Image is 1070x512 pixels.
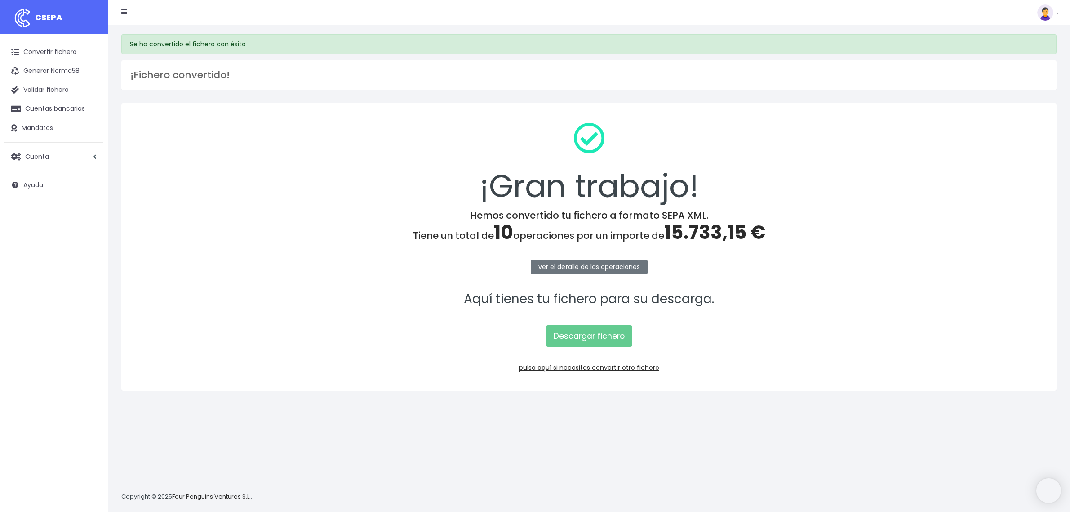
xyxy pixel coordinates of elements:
p: Aquí tienes tu fichero para su descarga. [133,289,1045,310]
span: CSEPA [35,12,62,23]
span: Ayuda [23,180,43,189]
a: Cuenta [4,147,103,166]
a: Validar fichero [4,81,103,99]
p: Copyright © 2025 . [121,492,252,502]
a: Descargar fichero [546,325,632,347]
img: logo [11,7,34,29]
a: pulsa aquí si necesitas convertir otro fichero [519,363,659,372]
span: Cuenta [25,152,49,161]
h4: Hemos convertido tu fichero a formato SEPA XML. Tiene un total de operaciones por un importe de [133,210,1045,244]
a: Cuentas bancarias [4,99,103,118]
a: Generar Norma58 [4,62,103,81]
a: Four Penguins Ventures S.L. [172,492,251,501]
h3: ¡Fichero convertido! [130,69,1048,81]
div: Se ha convertido el fichero con éxito [121,34,1057,54]
span: 10 [494,219,513,246]
a: Ayuda [4,175,103,194]
a: Mandatos [4,119,103,138]
div: ¡Gran trabajo! [133,115,1045,210]
a: Convertir fichero [4,43,103,62]
a: ver el detalle de las operaciones [531,260,648,274]
span: 15.733,15 € [664,219,765,246]
img: profile [1037,4,1053,21]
